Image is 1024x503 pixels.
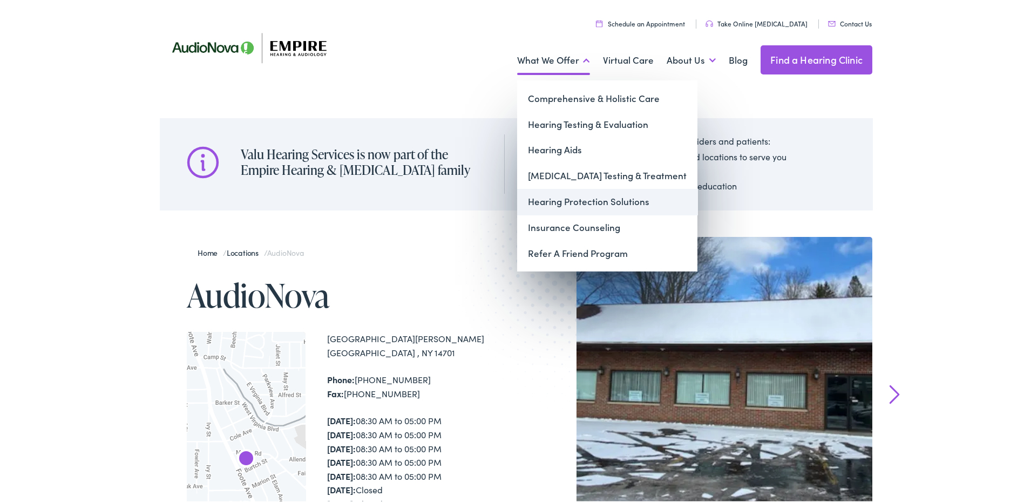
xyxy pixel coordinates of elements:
[327,440,356,452] strong: [DATE]:
[267,245,304,256] span: AudioNova
[706,17,808,26] a: Take Online [MEDICAL_DATA]
[517,161,697,187] a: [MEDICAL_DATA] Testing & Treatment
[517,187,697,213] a: Hearing Protection Solutions
[327,468,356,480] strong: [DATE]:
[517,239,697,264] a: Refer A Friend Program
[706,18,713,25] img: utility icon
[603,38,654,78] a: Virtual Care
[596,17,685,26] a: Schedule an Appointment
[517,213,697,239] a: Insurance Counseling
[517,84,697,110] a: Comprehensive & Holistic Care
[327,371,516,398] div: [PHONE_NUMBER] [PHONE_NUMBER]
[517,38,590,78] a: What We Offer
[890,383,900,402] a: Next
[327,426,356,438] strong: [DATE]:
[828,17,872,26] a: Contact Us
[761,43,872,72] a: Find a Hearing Clinic
[187,275,516,311] h1: AudioNova
[227,245,264,256] a: Locations
[596,18,602,25] img: utility icon
[828,19,836,24] img: utility icon
[233,445,259,471] div: AudioNova
[198,245,304,256] span: / /
[517,135,697,161] a: Hearing Aids
[327,481,356,493] strong: [DATE]:
[517,110,697,135] a: Hearing Testing & Evaluation
[327,412,356,424] strong: [DATE]:
[327,371,355,383] strong: Phone:
[667,38,716,78] a: About Us
[198,245,223,256] a: Home
[327,454,356,466] strong: [DATE]:
[729,38,748,78] a: Blog
[241,145,483,176] h2: Valu Hearing Services is now part of the Empire Hearing & [MEDICAL_DATA] family
[327,385,344,397] strong: Fax:
[327,330,516,357] div: [GEOGRAPHIC_DATA][PERSON_NAME] [GEOGRAPHIC_DATA] , NY 14701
